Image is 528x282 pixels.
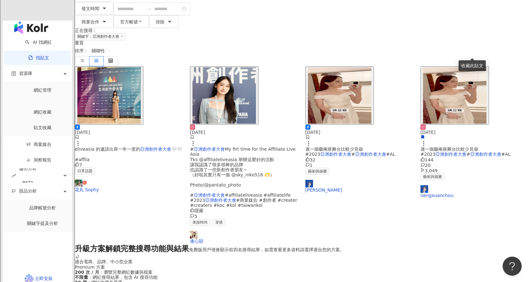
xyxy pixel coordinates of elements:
[81,6,99,11] span: 發文時間
[190,147,296,198] span: My firt time for the Affiliate Live Asia Tks @affiliateliveasia 舉辦這麼好的活動 讓我認識了很多很棒的品牌 也認識了一些新創作者朋...
[190,231,198,239] img: KOL Avatar
[75,40,528,45] div: 重置
[308,67,371,124] img: post-image
[355,152,386,157] mark: 亞洲創作者大會
[190,231,297,244] a: KOL Avatar連心韻
[420,157,528,162] div: 144
[75,275,528,280] div: ：網紅搜尋結果，包含 AI 搜尋功能
[420,185,428,193] img: KOL Avatar
[149,15,179,28] button: 排除
[75,162,182,167] div: 7
[34,88,51,93] a: 網紅管理
[194,193,225,198] mark: 亞洲創作者大會
[190,130,297,135] div: [DATE]
[75,15,114,28] button: 商業合作
[75,244,189,253] span: 升級方案解鎖完整搜尋功能與結果
[305,147,363,157] span: 過一個廳兩座舞台比較少見😆 #2023
[435,152,466,157] mark: 亞洲創作者大會
[320,152,351,157] mark: 亞洲創作者大會
[501,152,511,157] span: #AL
[75,275,88,280] strong: 不限量
[189,247,344,252] span: 免費版用戶僅會顯示前四名搜尋結果，如需查看更多資料請選擇適合您的方案。
[26,157,51,162] a: 洞察報告
[192,67,256,124] img: post-image
[190,147,194,152] span: #
[28,55,49,60] a: 找貼文
[190,198,297,208] span: #商業媒合 #創作者 #creater #creaters #koc #kol #taiwankol
[305,180,413,193] a: KOL Avatar[PERSON_NAME]
[75,180,182,192] a: KOL Avatar花丸 Sophy
[420,173,445,180] span: 藝術與娛樂
[190,193,290,203] span: #affiliateliveasia #affiliatelife #2023
[459,60,486,71] div: 收藏此貼文
[75,33,126,40] span: 關鍵字：亞洲創作者大會
[190,219,210,226] span: 美妝時尚
[420,168,528,173] div: 3,049
[305,157,413,162] div: 32
[194,147,225,152] mark: 亞洲創作者大會
[75,265,528,270] div: Premium 方案
[19,161,37,190] span: 趨勢分析
[156,19,165,24] span: 排除
[75,270,99,275] strong: 200 次 / 月
[305,162,413,168] div: 1
[503,257,522,276] iframe: Help Scout Beacon - Open
[305,180,313,187] img: KOL Avatar
[140,147,171,152] mark: 亞洲創作者大會
[305,130,413,135] div: [DATE]
[19,66,32,81] span: 資源庫
[147,6,152,11] span: swap-right
[386,152,395,157] span: #AL
[420,147,479,157] span: 過一個廳兩座舞台比較少見😆 #2023
[26,142,51,147] a: 商案媒合
[190,213,297,219] div: 5
[305,168,329,175] span: 藝術與娛樂
[75,2,114,15] button: 發文時間
[34,109,51,115] a: 網紅收藏
[92,46,111,56] span: 關聯性
[420,162,528,168] div: 20
[205,198,236,203] mark: 亞洲創作者大會
[75,180,82,187] img: KOL Avatar
[75,130,182,135] div: [DATE]
[423,67,486,124] img: post-image
[81,19,99,24] span: 商業合作
[420,185,528,198] a: KOL Avatarnengxuanchou
[11,174,16,178] span: rise
[470,152,501,157] mark: 亞洲創作者大會
[75,167,95,174] span: 日常話題
[213,219,225,226] span: 穿搭
[34,125,51,130] a: 貼文收藏
[420,130,528,135] div: [DATE]
[14,21,48,34] img: logo
[351,152,355,157] span: #
[29,205,56,210] a: 品牌帳號分析
[147,6,152,11] span: to
[75,147,140,152] span: eliveasia 的邀請出席一年一度的
[75,259,528,264] div: 適合電商、品牌、中小型企業
[77,67,141,124] img: post-image
[120,19,138,24] span: 官方帳號
[25,40,52,45] a: searchAI 找網紅
[75,270,528,275] div: ：瀏覽完整網紅數據與檔案
[19,176,37,190] div: BETA
[466,152,470,157] span: #
[27,221,58,226] a: 關鍵字提及分析
[19,184,37,198] span: 競品分析
[75,28,97,33] span: 正在搜尋 ：
[114,15,149,28] button: 官方帳號
[75,45,528,56] div: 排序：
[190,208,297,213] div: 隱藏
